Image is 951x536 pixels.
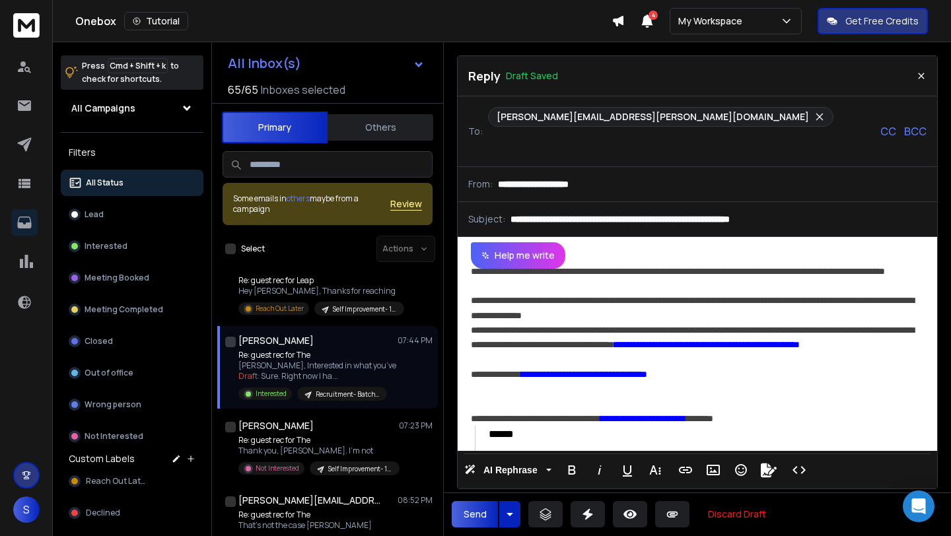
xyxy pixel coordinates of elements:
[61,170,203,196] button: All Status
[241,244,265,254] label: Select
[673,457,698,483] button: Insert Link (⌘K)
[701,457,726,483] button: Insert Image (⌘P)
[61,500,203,526] button: Declined
[506,69,558,83] p: Draft Saved
[108,58,168,73] span: Cmd + Shift + k
[287,193,310,204] span: others
[649,11,658,20] span: 4
[238,370,260,382] span: Draft:
[86,178,123,188] p: All Status
[238,286,397,296] p: Hey [PERSON_NAME], Thanks for reaching
[256,389,287,399] p: Interested
[85,368,133,378] p: Out of office
[398,495,433,506] p: 08:52 PM
[328,464,392,474] p: Self Improvement- 1k-10k
[61,328,203,354] button: Closed
[333,304,396,314] p: Self Improvement- 1k-10k
[85,241,127,251] p: Interested
[13,496,40,523] button: S
[61,468,203,494] button: Reach Out Later
[86,508,120,518] span: Declined
[86,476,148,486] span: Reach Out Later
[615,457,640,483] button: Underline (⌘U)
[728,457,754,483] button: Emoticons
[238,419,314,432] h1: [PERSON_NAME]
[85,304,163,315] p: Meeting Completed
[903,490,934,522] div: Open Intercom Messenger
[85,273,149,283] p: Meeting Booked
[71,102,135,115] h1: All Campaigns
[390,197,422,211] button: Review
[238,494,384,507] h1: [PERSON_NAME][EMAIL_ADDRESS][DOMAIN_NAME]
[61,391,203,418] button: Wrong person
[61,265,203,291] button: Meeting Booked
[462,457,554,483] button: AI Rephrase
[217,50,435,77] button: All Inbox(s)
[399,420,433,431] p: 07:23 PM
[697,501,777,527] button: Discard Draft
[61,201,203,228] button: Lead
[468,213,505,226] p: Subject:
[787,457,812,483] button: Code View
[228,57,301,70] h1: All Inbox(s)
[61,143,203,162] h3: Filters
[85,399,141,410] p: Wrong person
[61,95,203,121] button: All Campaigns
[398,335,433,346] p: 07:44 PM
[880,123,896,139] p: CC
[69,452,135,465] h3: Custom Labels
[233,193,390,215] div: Some emails in maybe from a campaign
[818,8,928,34] button: Get Free Credits
[61,233,203,259] button: Interested
[316,389,379,399] p: Recruitment- Batch #1
[238,446,397,456] p: Thank you, [PERSON_NAME]. I’m not
[85,209,104,220] p: Lead
[643,457,668,483] button: More Text
[481,465,540,476] span: AI Rephrase
[261,370,338,382] span: Sure. Right now I ha ...
[82,59,179,86] p: Press to check for shortcuts.
[85,336,113,347] p: Closed
[238,350,396,360] p: Re: guest rec for The
[238,275,397,286] p: Re: guest rec for Leap
[678,15,748,28] p: My Workspace
[238,510,387,520] p: Re: guest rec for The
[75,12,612,30] div: Onebox
[238,334,314,347] h1: [PERSON_NAME]
[256,463,299,473] p: Not Interested
[756,457,781,483] button: Signature
[468,125,483,138] p: To:
[904,123,927,139] p: BCC
[238,360,396,371] p: [PERSON_NAME], Interested in what you’ve
[256,304,304,314] p: Reach Out Later
[238,520,387,531] p: That's not the case [PERSON_NAME]
[261,82,345,98] h3: Inboxes selected
[222,112,328,143] button: Primary
[452,501,498,527] button: Send
[587,457,612,483] button: Italic (⌘I)
[845,15,919,28] p: Get Free Credits
[61,360,203,386] button: Out of office
[124,12,188,30] button: Tutorial
[238,435,397,446] p: Re: guest rec for The
[61,296,203,323] button: Meeting Completed
[228,82,258,98] span: 65 / 65
[85,431,143,442] p: Not Interested
[468,67,501,85] p: Reply
[497,110,809,123] p: [PERSON_NAME][EMAIL_ADDRESS][PERSON_NAME][DOMAIN_NAME]
[468,178,493,191] p: From:
[61,423,203,450] button: Not Interested
[328,113,433,142] button: Others
[559,457,584,483] button: Bold (⌘B)
[471,242,565,269] button: Help me write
